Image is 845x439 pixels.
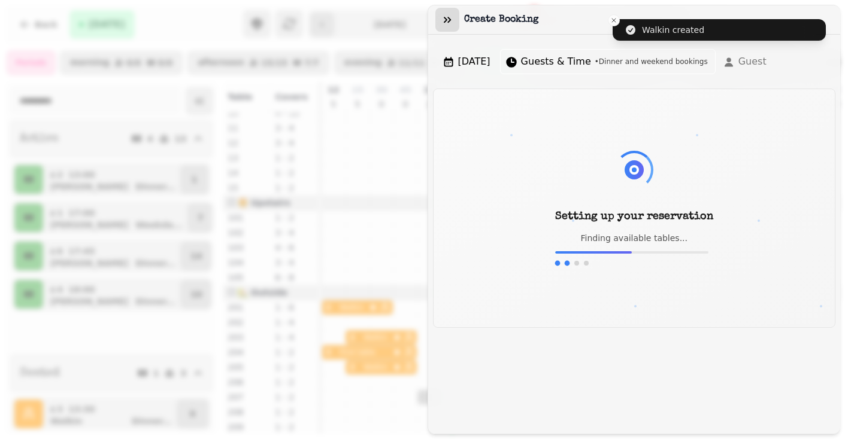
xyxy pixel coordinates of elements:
[464,13,543,27] h3: Create Booking
[555,208,713,225] h3: Setting up your reservation
[738,54,767,69] span: Guest
[555,232,713,244] p: Finding available tables...
[521,54,591,69] span: Guests & Time
[458,54,490,69] span: [DATE]
[595,57,708,66] span: • Dinner and weekend bookings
